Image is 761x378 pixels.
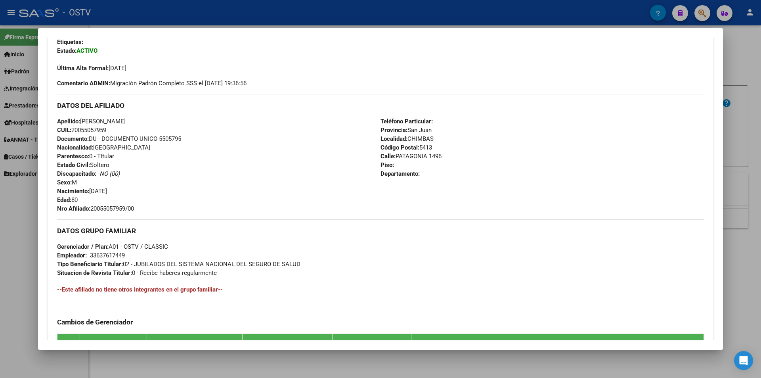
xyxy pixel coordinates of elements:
[380,135,434,142] span: CHIMBAS
[57,205,90,212] strong: Nro Afiliado:
[57,170,96,177] strong: Discapacitado:
[57,127,71,134] strong: CUIL:
[57,101,704,110] h3: DATOS DEL AFILIADO
[57,153,114,160] span: 0 - Titular
[333,334,411,352] th: Motivo
[57,318,704,326] h3: Cambios de Gerenciador
[380,144,419,151] strong: Código Postal:
[242,334,332,352] th: Gerenciador / Plan Nuevo
[380,118,433,125] strong: Teléfono Particular:
[380,144,432,151] span: 5413
[57,188,89,195] strong: Nacimiento:
[99,170,120,177] i: NO (00)
[57,334,80,352] th: Id
[57,47,76,54] strong: Estado:
[380,161,394,169] strong: Piso:
[57,127,106,134] span: 20055057959
[57,243,168,250] span: A01 - OSTV / CLASSIC
[57,118,80,125] strong: Apellido:
[57,243,109,250] strong: Gerenciador / Plan:
[380,127,432,134] span: San Juan
[57,135,181,142] span: DU - DOCUMENTO UNICO 5505795
[57,252,87,259] strong: Empleador:
[57,144,150,151] span: [GEOGRAPHIC_DATA]
[380,153,396,160] strong: Calle:
[734,351,753,370] div: Open Intercom Messenger
[57,144,93,151] strong: Nacionalidad:
[464,334,704,352] th: Creado Por
[57,261,123,268] strong: Tipo Beneficiario Titular:
[80,334,147,352] th: Fecha Movimiento
[147,334,242,352] th: Gerenciador / Plan Anterior
[57,269,217,276] span: 0 - Recibe haberes regularmente
[57,179,72,186] strong: Sexo:
[57,80,110,87] strong: Comentario ADMIN:
[380,153,442,160] span: PATAGONIA 1496
[57,205,134,212] span: 20055057959/00
[57,118,126,125] span: [PERSON_NAME]
[57,261,300,268] span: 02 - JUBILADOS DEL SISTEMA NACIONAL DEL SEGURO DE SALUD
[380,170,420,177] strong: Departamento:
[57,196,78,203] span: 80
[411,334,464,352] th: Fecha Creado
[380,135,407,142] strong: Localidad:
[57,196,71,203] strong: Edad:
[57,226,704,235] h3: DATOS GRUPO FAMILIAR
[57,65,109,72] strong: Última Alta Formal:
[57,65,126,72] span: [DATE]
[57,161,109,169] span: Soltero
[380,127,407,134] strong: Provincia:
[57,188,107,195] span: [DATE]
[76,47,98,54] strong: ACTIVO
[57,179,77,186] span: M
[57,135,89,142] strong: Documento:
[57,161,90,169] strong: Estado Civil:
[57,153,89,160] strong: Parentesco:
[57,269,132,276] strong: Situacion de Revista Titular:
[57,285,704,294] h4: --Este afiliado no tiene otros integrantes en el grupo familiar--
[90,251,125,260] div: 33637617449
[57,38,83,46] strong: Etiquetas:
[57,79,247,88] span: Migración Padrón Completo SSS el [DATE] 19:36:56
